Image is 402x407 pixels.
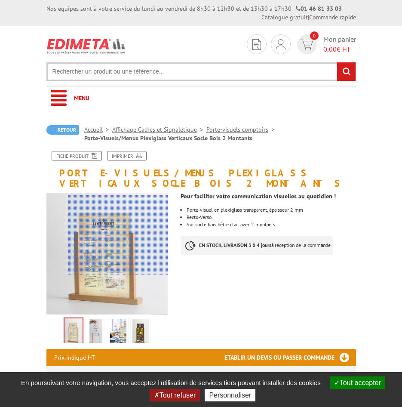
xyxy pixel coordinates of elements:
img: Edimeta [46,34,126,58]
button: Tout refuser [150,389,200,401]
img: porte_visuels_menus_plexi_verticaux_socle_bois_2_montants_2.png [64,318,83,345]
strong: Pour faciliter votre communication visuelles au quotidien ! [181,192,336,200]
button: Personnaliser (fenêtre modale) [205,389,255,401]
input: Rechercher un produit ou une référence... [46,62,356,81]
a: Commande rapide [309,13,356,21]
img: porte_visuels_menus_plexi_verticaux_socle_bois_2_407705.png [132,319,149,346]
a: Imprimer [107,151,147,160]
div: Porte-visuel en plexiglass transparent, épaisseur 2 mm [187,207,356,213]
p: à réception de la commande [181,236,333,255]
img: devis rapide [252,39,261,50]
div: | [261,13,356,22]
img: devis rapide [301,40,313,49]
span: 0 [310,31,319,40]
span: En poursuivant votre navigation, vous acceptez l'utilisation de services tiers pouvant installer ... [17,379,325,386]
span: Mon panier [323,34,356,54]
h1: Porte-Visuels/Menus Plexiglass Verticaux Socle Bois 2 Montants [40,151,362,188]
li: Porte-Visuels/Menus Plexiglass Verticaux Socle Bois 2 Montants [84,134,252,142]
a: Catalogue gratuit [261,13,308,21]
img: porte_visuels_menus_plexi_verticaux_socle_bois_2_montants_1.png [88,319,104,346]
a: Menu [46,86,356,110]
span: € HT [323,44,356,54]
img: 407705_porte_visuels_menus_plexi_verticaux_socle_bois_2_montants_4.jpg [110,319,126,346]
div: Sur socle bois hêtre clair avec 2 montants [187,222,356,227]
a: Porte-visuels comptoirs [206,126,278,133]
h3: Etablir un devis ou passer commande [224,349,356,366]
span: Menu [74,94,89,102]
a: devis rapide 0 Mon panier 0,00€ HT [295,34,356,54]
li: Recto-Verso [187,215,356,220]
strong: EN STOCK, LIVRAISON 3 à 4 jours [199,242,271,248]
span: 0,00 [323,45,337,53]
a: Accueil [84,126,112,133]
img: devis rapide [276,39,285,49]
a: Retour [46,125,79,135]
div: Nos équipes sont à votre service du lundi au vendredi de 8h30 à 12h30 et de 13h30 à 17h30 [46,4,342,13]
p: Prix indiqué HT [54,349,95,366]
a: Fiche produit [52,151,102,160]
a: Affichage Cadres et Signalétique [112,126,206,133]
strong: 01 46 81 33 03 [296,5,342,12]
input: rechercher [337,62,356,81]
button: Tout accepter [330,376,385,389]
